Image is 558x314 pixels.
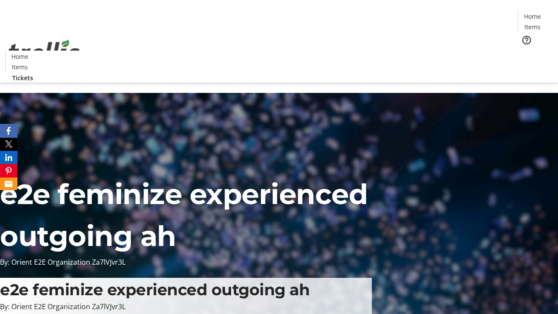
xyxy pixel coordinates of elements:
span: Items [12,62,28,72]
a: Tickets [518,51,553,60]
img: Orient E2E Organization Za7lVJvr3L's Logo [5,30,83,74]
span: Items [524,22,541,31]
span: Tickets [525,51,546,60]
a: Tickets [5,73,40,82]
a: Home [518,12,546,21]
button: Help [518,31,535,49]
a: Items [518,22,546,31]
a: Items [6,62,34,72]
span: Home [11,52,28,61]
span: Tickets [12,73,33,82]
a: Home [6,52,34,61]
span: Home [524,12,541,21]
